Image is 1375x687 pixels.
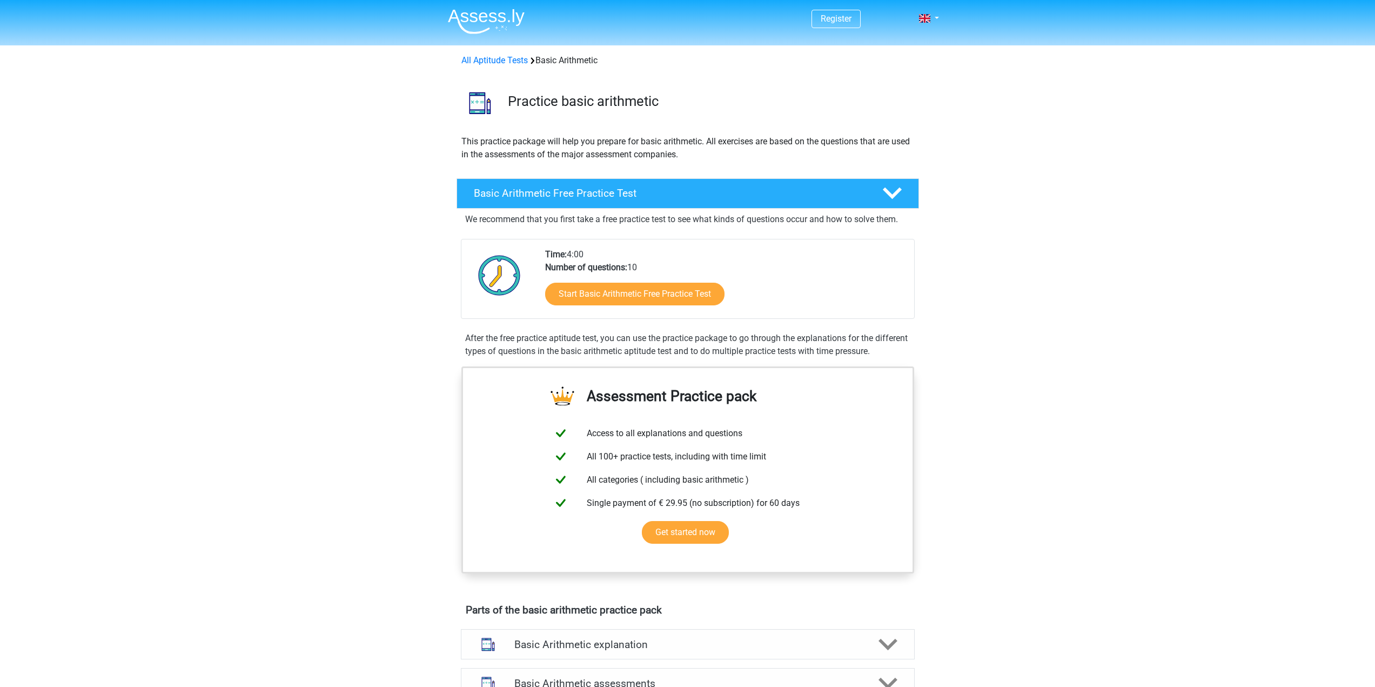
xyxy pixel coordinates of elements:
[472,248,527,302] img: Clock
[452,178,923,209] a: Basic Arithmetic Free Practice Test
[466,604,910,616] h4: Parts of the basic arithmetic practice pack
[514,638,861,651] h4: Basic Arithmetic explanation
[457,629,919,659] a: explanations Basic Arithmetic explanation
[545,283,725,305] a: Start Basic Arithmetic Free Practice Test
[545,262,627,272] b: Number of questions:
[642,521,729,544] a: Get started now
[474,631,502,658] img: basic arithmetic explanations
[821,14,851,24] a: Register
[465,213,910,226] p: We recommend that you first take a free practice test to see what kinds of questions occur and ho...
[474,187,865,199] h4: Basic Arithmetic Free Practice Test
[461,55,528,65] a: All Aptitude Tests
[537,248,914,318] div: 4:00 10
[461,332,915,358] div: After the free practice aptitude test, you can use the practice package to go through the explana...
[545,249,567,259] b: Time:
[461,135,914,161] p: This practice package will help you prepare for basic arithmetic. All exercises are based on the ...
[457,54,918,67] div: Basic Arithmetic
[457,80,503,126] img: basic arithmetic
[448,9,525,34] img: Assessly
[508,93,910,110] h3: Practice basic arithmetic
